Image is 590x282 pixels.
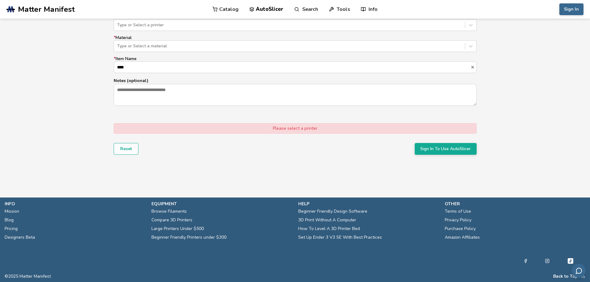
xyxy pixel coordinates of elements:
[114,56,477,73] label: Item Name
[151,216,192,224] a: Compare 3D Printers
[445,216,471,224] a: Privacy Policy
[572,264,586,278] button: Send feedback via email
[117,44,118,49] input: *MaterialType or Select a material
[553,274,578,279] button: Back to Top
[545,257,549,265] a: Instagram
[5,274,51,279] span: © 2025 Matter Manifest
[114,14,477,31] label: Printer
[114,84,476,105] textarea: Notes (optional)
[445,201,585,207] p: other
[151,201,292,207] p: equipment
[5,224,18,233] a: Pricing
[298,201,439,207] p: help
[5,201,145,207] p: info
[151,207,187,216] a: Browse Filaments
[559,3,583,15] button: Sign In
[567,257,574,265] a: Tiktok
[298,233,382,242] a: Set Up Ender 3 V3 SE With Best Practices
[114,62,470,73] input: *Item Name
[298,207,367,216] a: Beginner Friendly Design Software
[445,224,476,233] a: Purchase Policy
[523,257,528,265] a: Facebook
[470,65,476,69] button: *Item Name
[114,77,477,84] p: Notes (optional)
[5,207,19,216] a: Mission
[445,233,480,242] a: Amazon Affiliates
[114,35,477,52] label: Material
[298,216,356,224] a: 3D Print Without A Computer
[298,224,360,233] a: How To Level A 3D Printer Bed
[5,233,35,242] a: Designers Beta
[151,224,204,233] a: Large Printers Under $500
[114,143,138,155] button: Reset
[5,216,14,224] a: Blog
[581,274,585,279] a: RSS Feed
[117,23,118,28] input: *PrinterType or Select a printer
[415,143,477,155] button: Sign In To Use AutoSlicer
[18,5,75,14] span: Matter Manifest
[445,207,471,216] a: Terms of Use
[114,123,477,134] div: Please select a printer
[151,233,226,242] a: Beginner Friendly Printers under $300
